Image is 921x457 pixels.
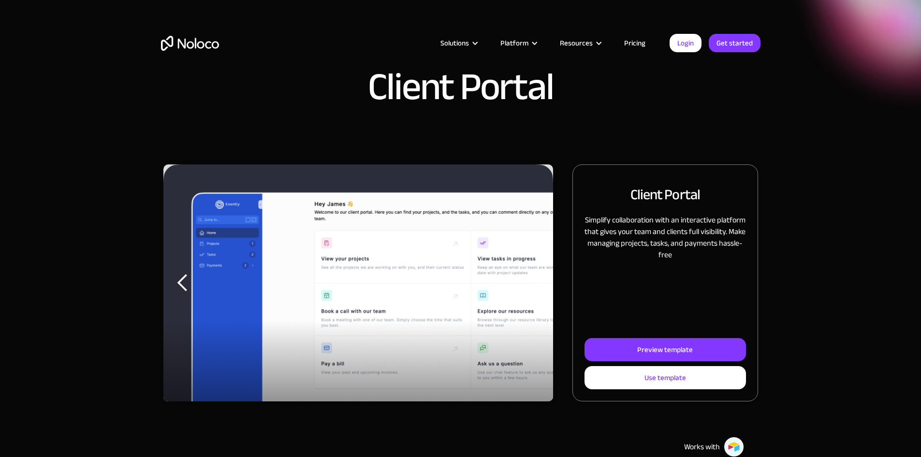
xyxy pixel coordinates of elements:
div: Solutions [440,37,469,49]
a: Pricing [612,37,658,49]
h2: Client Portal [630,184,700,205]
img: Airtable [724,437,744,457]
a: Use template [585,366,746,389]
a: Login [670,34,702,52]
div: Platform [500,37,528,49]
div: Use template [644,371,686,384]
a: Preview template [585,338,746,361]
p: Simplify collaboration with an interactive platform that gives your team and clients full visibil... [585,214,746,261]
div: Resources [560,37,593,49]
a: Get started [709,34,760,52]
div: Preview template [637,343,693,356]
div: Works with [684,441,720,453]
h1: Client Portal [368,68,554,106]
